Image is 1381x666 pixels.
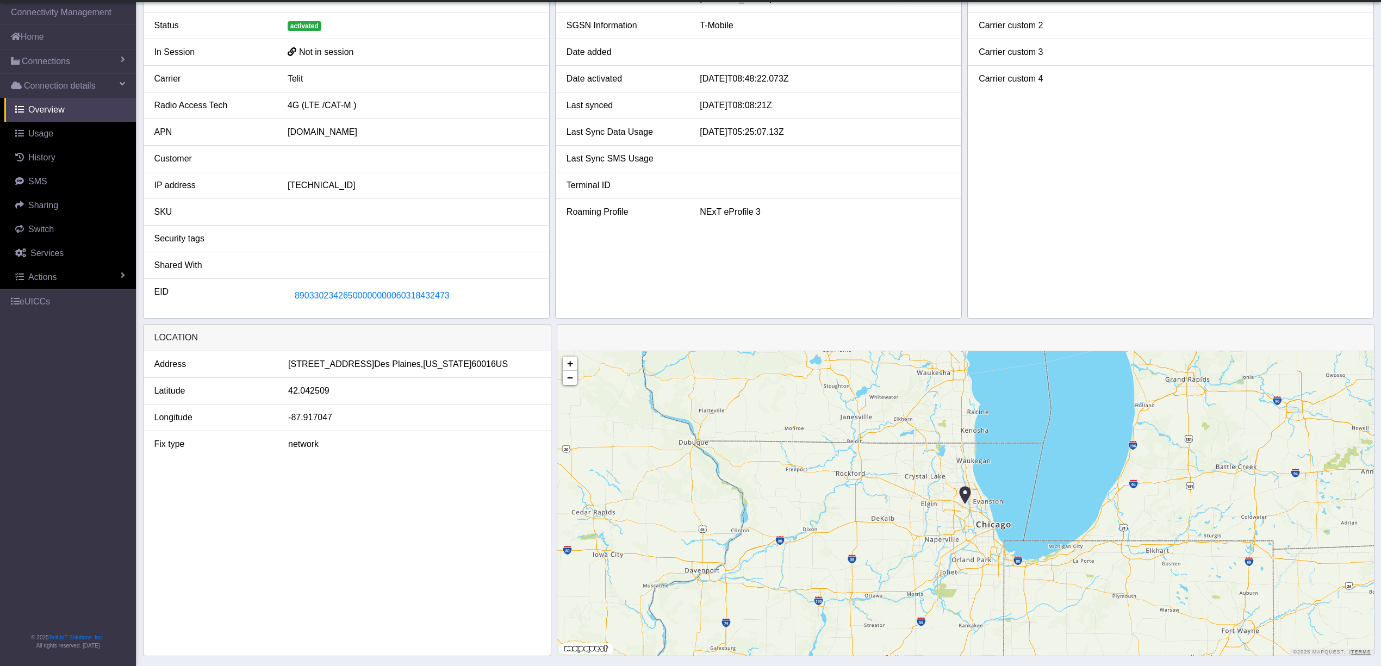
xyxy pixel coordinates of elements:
[295,291,450,300] span: 89033023426500000000060318432473
[146,232,279,245] div: Security tags
[4,170,136,194] a: SMS
[563,371,577,385] a: Zoom out
[30,248,64,258] span: Services
[471,358,496,371] span: 60016
[288,21,321,31] span: activated
[4,146,136,170] a: History
[28,153,55,162] span: History
[4,194,136,217] a: Sharing
[279,126,546,139] div: [DOMAIN_NAME]
[146,358,281,371] div: Address
[280,384,548,397] div: 42.042509
[279,72,546,85] div: Telit
[146,99,279,112] div: Radio Access Tech
[558,206,692,219] div: Roaming Profile
[692,126,959,139] div: [DATE]T05:25:07.13Z
[288,285,457,306] button: 89033023426500000000060318432473
[146,259,279,272] div: Shared With
[971,19,1104,32] div: Carrier custom 2
[971,46,1104,59] div: Carrier custom 3
[558,19,692,32] div: SGSN Information
[146,72,279,85] div: Carrier
[563,357,577,371] a: Zoom in
[1290,649,1373,656] div: ©2025 MapQuest, |
[146,179,279,192] div: IP address
[146,19,279,32] div: Status
[4,122,136,146] a: Usage
[146,46,279,59] div: In Session
[144,325,551,351] div: LOCATION
[558,72,692,85] div: Date activated
[49,634,103,640] a: Telit IoT Solutions, Inc.
[279,179,546,192] div: [TECHNICAL_ID]
[558,152,692,165] div: Last Sync SMS Usage
[496,358,508,371] span: US
[692,99,959,112] div: [DATE]T08:08:21Z
[558,99,692,112] div: Last synced
[146,384,281,397] div: Latitude
[28,105,65,114] span: Overview
[692,72,959,85] div: [DATE]T08:48:22.073Z
[279,99,546,112] div: 4G (LTE /CAT-M )
[1351,649,1371,655] a: Terms
[146,152,279,165] div: Customer
[4,241,136,265] a: Services
[28,177,47,186] span: SMS
[146,285,279,306] div: EID
[423,358,471,371] span: [US_STATE]
[299,47,354,57] span: Not in session
[288,358,374,371] span: [STREET_ADDRESS]
[692,206,959,219] div: NExT eProfile 3
[280,438,548,451] div: network
[558,179,692,192] div: Terminal ID
[4,265,136,289] a: Actions
[24,79,96,92] span: Connection details
[146,206,279,219] div: SKU
[558,46,692,59] div: Date added
[146,438,281,451] div: Fix type
[280,411,548,424] div: -87.917047
[146,411,281,424] div: Longitude
[146,126,279,139] div: APN
[971,72,1104,85] div: Carrier custom 4
[28,272,57,282] span: Actions
[374,358,423,371] span: Des Plaines,
[28,201,58,210] span: Sharing
[558,126,692,139] div: Last Sync Data Usage
[28,129,53,138] span: Usage
[4,98,136,122] a: Overview
[4,217,136,241] a: Switch
[692,19,959,32] div: T-Mobile
[28,225,54,234] span: Switch
[22,55,70,68] span: Connections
